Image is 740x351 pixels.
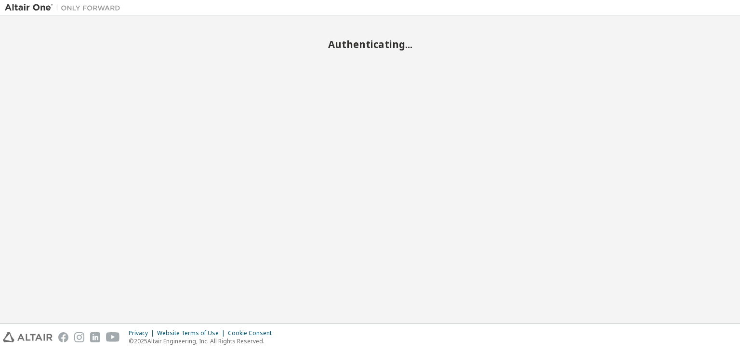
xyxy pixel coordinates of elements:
[74,332,84,342] img: instagram.svg
[129,329,157,337] div: Privacy
[157,329,228,337] div: Website Terms of Use
[90,332,100,342] img: linkedin.svg
[5,3,125,13] img: Altair One
[3,332,53,342] img: altair_logo.svg
[129,337,277,345] p: © 2025 Altair Engineering, Inc. All Rights Reserved.
[5,38,735,50] h2: Authenticating...
[58,332,68,342] img: facebook.svg
[228,329,277,337] div: Cookie Consent
[106,332,120,342] img: youtube.svg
